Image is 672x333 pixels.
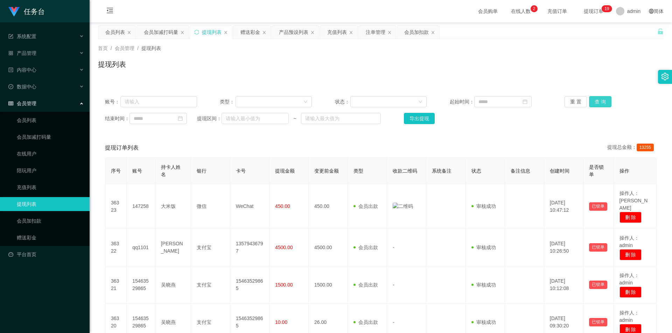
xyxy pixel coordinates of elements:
span: 会员出款 [353,245,378,250]
button: 删 除 [619,212,642,223]
a: 任务台 [8,8,45,14]
span: - [393,319,394,325]
td: 147258 [127,184,155,229]
td: 1500.00 [309,266,348,304]
span: 系统配置 [8,34,36,39]
div: 产品预设列表 [279,26,308,39]
span: 卡号 [236,168,246,174]
i: 图标: close [310,30,315,35]
img: logo.9652507e.png [8,7,20,17]
i: 图标: appstore-o [8,51,13,56]
span: 变更前金额 [314,168,339,174]
a: 图标: dashboard平台首页 [8,247,84,261]
span: 审核成功 [471,319,496,325]
i: 图标: close [387,30,392,35]
span: 450.00 [275,203,290,209]
span: 4500.00 [275,245,293,250]
a: 在线用户 [17,147,84,161]
td: 36322 [105,229,127,266]
a: 提现列表 [17,197,84,211]
span: 状态： [335,98,351,106]
a: 赠送彩金 [17,231,84,245]
i: 图标: form [8,34,13,39]
a: 充值列表 [17,180,84,194]
i: 图标: close [349,30,353,35]
span: 会员管理 [115,45,134,51]
td: 36323 [105,184,127,229]
span: 收款二维码 [393,168,417,174]
i: 图标: unlock [657,28,664,35]
span: 数据中心 [8,84,36,89]
div: 提现列表 [202,26,222,39]
td: 15463529865 [230,266,269,304]
span: 起始时间： [450,98,474,106]
td: 4500.00 [309,229,348,266]
td: qq1101 [127,229,155,266]
span: 在线人数 [507,9,534,14]
i: 图标: check-circle-o [8,84,13,89]
td: 支付宝 [191,266,230,304]
i: 图标: calendar [178,116,183,121]
span: 操作人：admin [619,310,639,323]
td: 吴晓燕 [155,266,191,304]
button: 删 除 [619,287,642,298]
span: 审核成功 [471,245,496,250]
span: 状态 [471,168,481,174]
div: 会员列表 [105,26,125,39]
button: 已锁单 [589,281,607,289]
i: 图标: profile [8,67,13,72]
i: 图标: close [224,30,228,35]
span: 结束时间： [105,115,129,122]
span: 操作 [619,168,629,174]
td: [DATE] 10:26:50 [544,229,583,266]
sup: 2 [531,5,538,12]
span: 审核成功 [471,282,496,288]
button: 删 除 [619,249,642,260]
div: 注单管理 [366,26,385,39]
span: 提现区间： [197,115,222,122]
button: 导出提现 [404,113,435,124]
i: 图标: close [262,30,266,35]
span: 账号： [105,98,120,106]
span: 内容中心 [8,67,36,73]
i: 图标: sync [194,30,199,35]
p: 1 [604,5,607,12]
td: 450.00 [309,184,348,229]
i: 图标: menu-fold [98,0,122,23]
h1: 提现列表 [98,59,126,70]
span: 会员出款 [353,282,378,288]
span: 会员出款 [353,319,378,325]
span: 提现订单 [580,9,607,14]
input: 请输入最小值为 [222,113,289,124]
span: 13255 [637,144,654,151]
button: 查 询 [589,96,611,107]
a: 会员列表 [17,113,84,127]
span: 是否锁单 [589,164,604,177]
div: 提现总金额： [607,144,657,152]
span: 持卡人姓名 [161,164,181,177]
span: 银行 [197,168,206,174]
td: 微信 [191,184,230,229]
i: 图标: global [649,9,654,14]
i: 图标: calendar [523,99,527,104]
span: - [393,245,394,250]
td: [DATE] 10:47:12 [544,184,583,229]
a: 陪玩用户 [17,164,84,178]
td: [PERSON_NAME] [155,229,191,266]
span: 产品管理 [8,50,36,56]
a: 会员加减打码量 [17,130,84,144]
img: 二维码 [393,203,413,210]
span: 提现列表 [141,45,161,51]
input: 请输入 [120,96,197,107]
span: 操作人：[PERSON_NAME] [619,190,648,211]
span: 账号 [132,168,142,174]
i: 图标: down [303,100,308,104]
td: [DATE] 10:12:08 [544,266,583,304]
sup: 19 [602,5,612,12]
td: 15463529865 [127,266,155,304]
span: 操作人：admin [619,273,639,285]
i: 图标: close [180,30,184,35]
span: / [137,45,139,51]
div: 会员加扣款 [404,26,429,39]
span: - [393,282,394,288]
